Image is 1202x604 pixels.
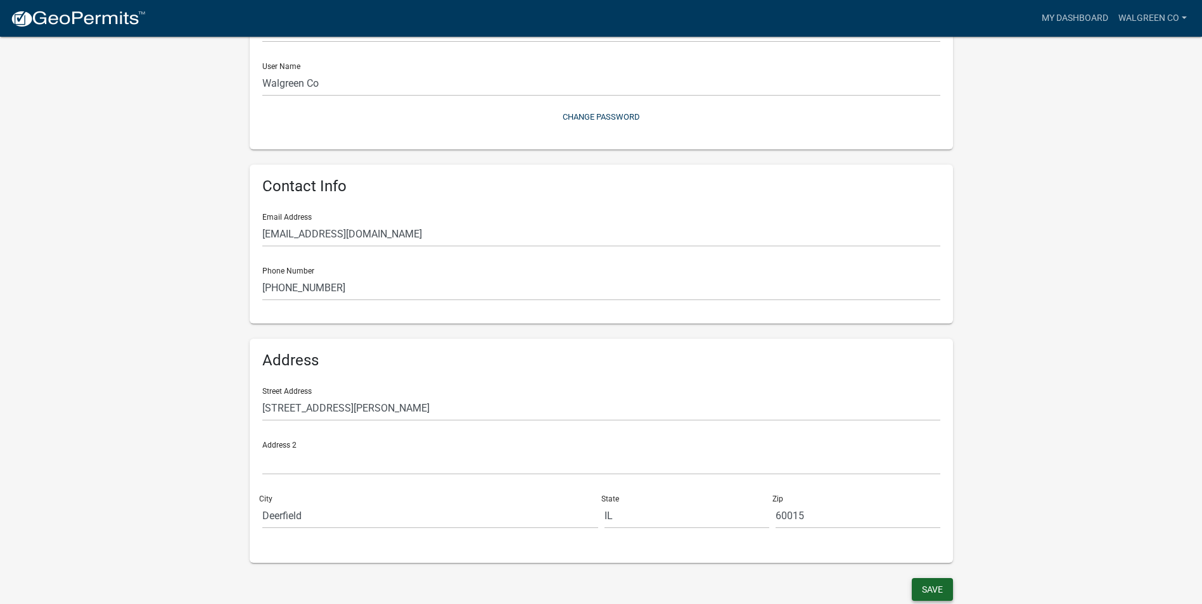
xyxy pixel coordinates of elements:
[1037,6,1113,30] a: My Dashboard
[1113,6,1192,30] a: Walgreen Co
[262,177,940,196] h6: Contact Info
[262,106,940,127] button: Change Password
[262,351,940,370] h6: Address
[912,578,953,601] button: Save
